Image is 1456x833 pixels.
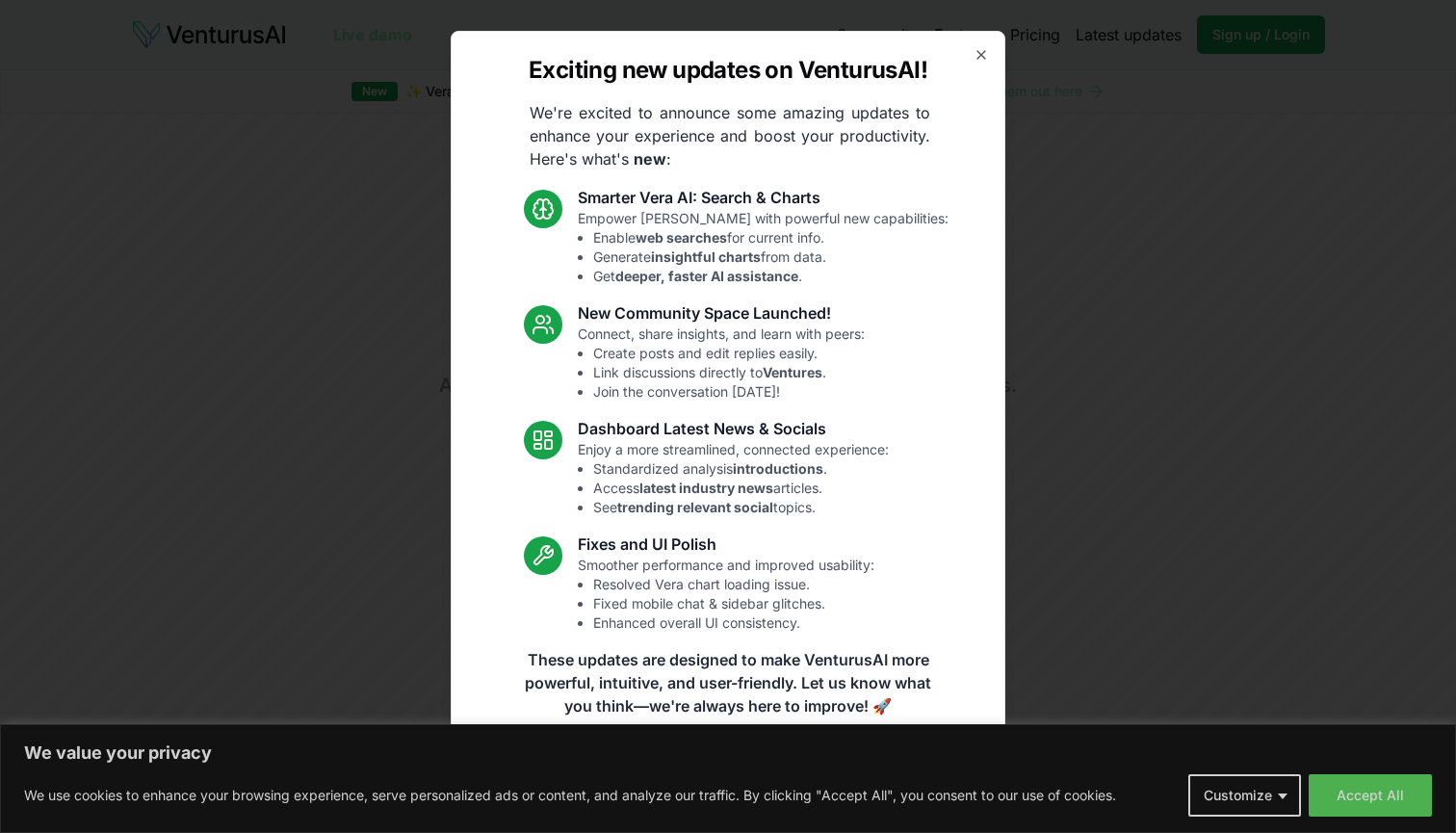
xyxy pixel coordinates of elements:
[651,248,761,265] strong: insightful charts
[615,268,798,284] strong: deeper, faster AI assistance
[578,209,949,286] p: Empower [PERSON_NAME] with powerful new capabilities:
[593,459,889,479] li: Standardized analysis .
[593,247,949,267] li: Generate from data.
[512,648,944,717] p: These updates are designed to make VenturusAI more powerful, intuitive, and user-friendly. Let us...
[593,594,874,613] li: Fixed mobile chat & sidebar glitches.
[593,267,949,286] li: Get .
[593,575,874,594] li: Resolved Vera chart loading issue.
[617,499,773,515] strong: trending relevant social
[593,498,889,517] li: See topics.
[578,301,865,325] h3: New Community Space Launched!
[578,325,865,402] p: Connect, share insights, and learn with peers:
[593,228,949,247] li: Enable for current info.
[578,186,949,209] h3: Smarter Vera AI: Search & Charts
[578,417,889,440] h3: Dashboard Latest News & Socials
[529,55,927,86] h2: Exciting new updates on VenturusAI!
[593,613,874,633] li: Enhanced overall UI consistency.
[593,344,865,363] li: Create posts and edit replies easily.
[584,741,872,779] a: Read the full announcement on our blog!
[514,101,946,170] p: We're excited to announce some amazing updates to enhance your experience and boost your producti...
[763,364,822,380] strong: Ventures
[593,363,865,382] li: Link discussions directly to .
[593,479,889,498] li: Access articles.
[733,460,823,477] strong: introductions
[578,556,874,633] p: Smoother performance and improved usability:
[578,533,874,556] h3: Fixes and UI Polish
[636,229,727,246] strong: web searches
[593,382,865,402] li: Join the conversation [DATE]!
[578,440,889,517] p: Enjoy a more streamlined, connected experience:
[634,149,666,169] strong: new
[639,480,773,496] strong: latest industry news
